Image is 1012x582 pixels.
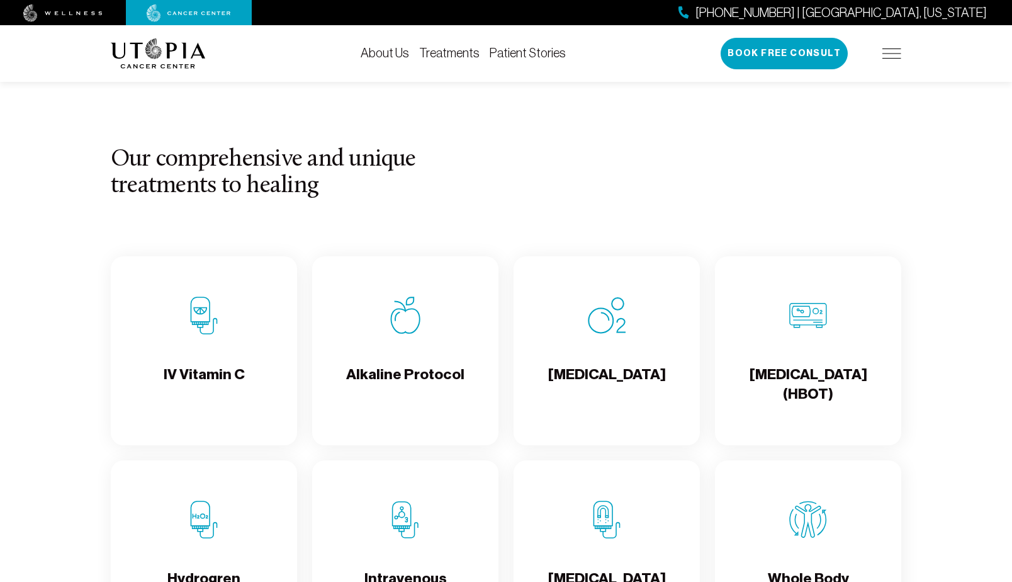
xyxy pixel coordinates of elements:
a: Treatments [419,46,480,60]
img: Oxygen Therapy [588,297,626,334]
a: Hyperbaric Oxygen Therapy (HBOT)[MEDICAL_DATA] (HBOT) [715,256,901,445]
a: About Us [361,46,409,60]
a: [PHONE_NUMBER] | [GEOGRAPHIC_DATA], [US_STATE] [678,4,987,22]
h4: IV Vitamin C [164,365,245,406]
img: wellness [23,4,103,22]
img: IV Vitamin C [185,297,223,334]
img: Alkaline Protocol [386,297,424,334]
span: [PHONE_NUMBER] | [GEOGRAPHIC_DATA], [US_STATE] [695,4,987,22]
img: Chelation Therapy [588,501,626,539]
img: logo [111,38,206,69]
img: Intravenous Ozone Therapy [386,501,424,539]
a: Patient Stories [490,46,566,60]
h4: [MEDICAL_DATA] (HBOT) [725,365,891,406]
img: Hydrogren Peroxide IV Therapy [185,501,223,539]
img: cancer center [147,4,231,22]
h4: [MEDICAL_DATA] [548,365,666,406]
h3: Our comprehensive and unique treatments to healing [111,147,441,200]
a: Oxygen Therapy[MEDICAL_DATA] [514,256,700,445]
h4: Alkaline Protocol [346,365,464,406]
a: Alkaline ProtocolAlkaline Protocol [312,256,498,445]
img: icon-hamburger [882,48,901,59]
button: Book Free Consult [721,38,848,69]
a: IV Vitamin CIV Vitamin C [111,256,297,445]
